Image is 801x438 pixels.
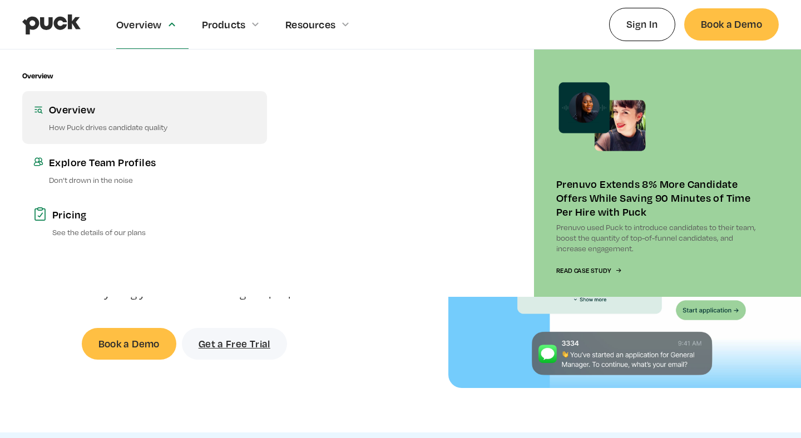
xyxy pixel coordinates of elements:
div: Explore Team Profiles [49,155,256,169]
div: Resources [285,18,335,31]
a: PricingSee the details of our plans [22,196,267,248]
p: Don’t drown in the noise [49,175,256,185]
p: See the details of our plans [52,227,256,237]
div: Overview [116,18,162,31]
div: Pricing [52,207,256,221]
a: OverviewHow Puck drives candidate quality [22,91,267,143]
a: Sign In [609,8,675,41]
div: Read Case Study [556,267,611,275]
a: Explore Team ProfilesDon’t drown in the noise [22,144,267,196]
div: Prenuvo Extends 8% More Candidate Offers While Saving 90 Minutes of Time Per Hire with Puck [556,177,756,218]
div: Products [202,18,246,31]
div: Overview [49,102,256,116]
a: Prenuvo Extends 8% More Candidate Offers While Saving 90 Minutes of Time Per Hire with PuckPrenuv... [534,49,779,297]
div: Overview [22,72,53,80]
p: How Puck drives candidate quality [49,122,256,132]
a: Book a Demo [82,328,176,360]
p: Prenuvo used Puck to introduce candidates to their team, boost the quantity of top-of-funnel cand... [556,222,756,254]
a: Get a Free Trial [182,328,287,360]
a: Book a Demo [684,8,779,40]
